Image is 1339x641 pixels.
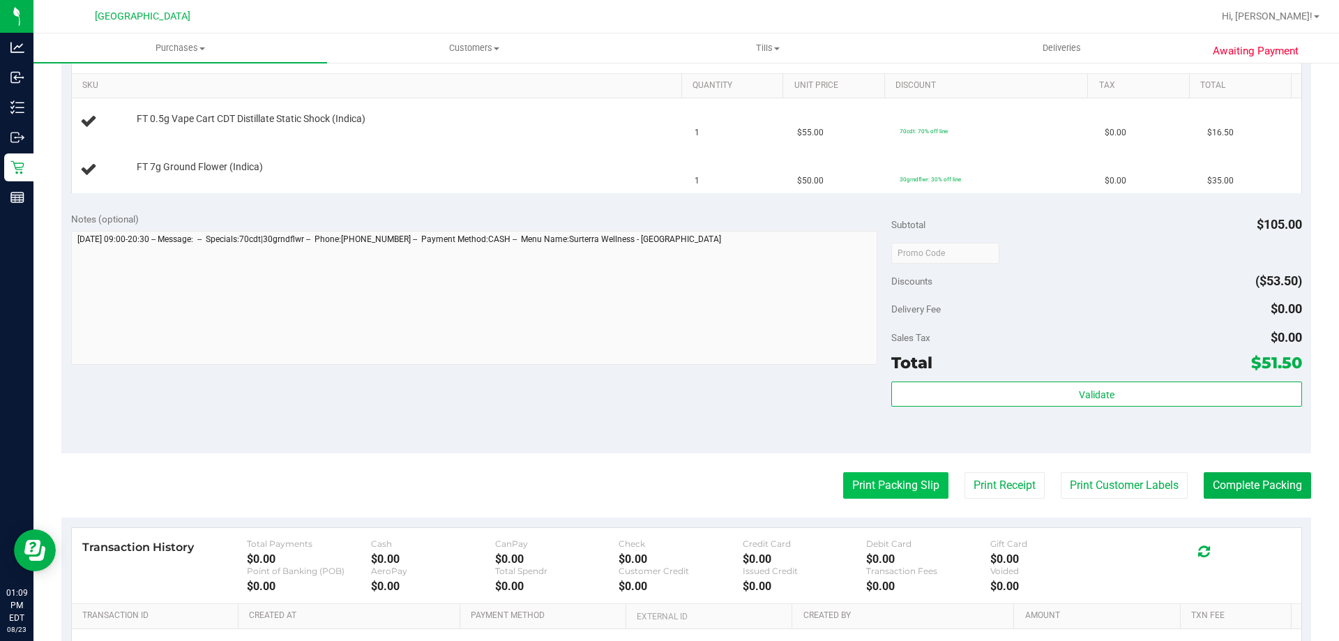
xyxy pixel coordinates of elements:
[1105,174,1126,188] span: $0.00
[71,213,139,225] span: Notes (optional)
[621,33,914,63] a: Tills
[1257,217,1302,232] span: $105.00
[14,529,56,571] iframe: Resource center
[1061,472,1188,499] button: Print Customer Labels
[1024,42,1100,54] span: Deliveries
[843,472,948,499] button: Print Packing Slip
[249,610,454,621] a: Created At
[327,33,621,63] a: Customers
[495,552,619,566] div: $0.00
[619,552,743,566] div: $0.00
[619,566,743,576] div: Customer Credit
[371,580,495,593] div: $0.00
[626,604,792,629] th: External ID
[794,80,879,91] a: Unit Price
[137,112,365,126] span: FT 0.5g Vape Cart CDT Distillate Static Shock (Indica)
[803,610,1008,621] a: Created By
[797,126,824,139] span: $55.00
[33,42,327,54] span: Purchases
[95,10,190,22] span: [GEOGRAPHIC_DATA]
[1207,126,1234,139] span: $16.50
[247,538,371,549] div: Total Payments
[964,472,1045,499] button: Print Receipt
[495,538,619,549] div: CanPay
[33,33,327,63] a: Purchases
[891,332,930,343] span: Sales Tax
[371,552,495,566] div: $0.00
[619,580,743,593] div: $0.00
[891,303,941,315] span: Delivery Fee
[695,174,699,188] span: 1
[900,128,948,135] span: 70cdt: 70% off line
[371,538,495,549] div: Cash
[1105,126,1126,139] span: $0.00
[891,219,925,230] span: Subtotal
[6,587,27,624] p: 01:09 PM EDT
[10,160,24,174] inline-svg: Retail
[1255,273,1302,288] span: ($53.50)
[891,382,1301,407] button: Validate
[1200,80,1285,91] a: Total
[10,130,24,144] inline-svg: Outbound
[693,80,778,91] a: Quantity
[990,566,1114,576] div: Voided
[695,126,699,139] span: 1
[866,552,990,566] div: $0.00
[10,70,24,84] inline-svg: Inbound
[990,552,1114,566] div: $0.00
[82,80,676,91] a: SKU
[743,580,867,593] div: $0.00
[915,33,1209,63] a: Deliveries
[619,538,743,549] div: Check
[866,538,990,549] div: Debit Card
[990,538,1114,549] div: Gift Card
[1271,330,1302,345] span: $0.00
[891,243,999,264] input: Promo Code
[10,40,24,54] inline-svg: Analytics
[866,580,990,593] div: $0.00
[1213,43,1299,59] span: Awaiting Payment
[1099,80,1184,91] a: Tax
[82,610,233,621] a: Transaction ID
[900,176,961,183] span: 30grndflwr: 30% off line
[10,190,24,204] inline-svg: Reports
[371,566,495,576] div: AeroPay
[6,624,27,635] p: 08/23
[743,566,867,576] div: Issued Credit
[1204,472,1311,499] button: Complete Packing
[743,538,867,549] div: Credit Card
[1191,610,1285,621] a: Txn Fee
[1207,174,1234,188] span: $35.00
[1025,610,1175,621] a: Amount
[1222,10,1312,22] span: Hi, [PERSON_NAME]!
[990,580,1114,593] div: $0.00
[621,42,914,54] span: Tills
[495,566,619,576] div: Total Spendr
[471,610,621,621] a: Payment Method
[247,552,371,566] div: $0.00
[797,174,824,188] span: $50.00
[866,566,990,576] div: Transaction Fees
[1079,389,1114,400] span: Validate
[895,80,1082,91] a: Discount
[1271,301,1302,316] span: $0.00
[891,353,932,372] span: Total
[891,269,932,294] span: Discounts
[247,580,371,593] div: $0.00
[328,42,620,54] span: Customers
[495,580,619,593] div: $0.00
[1251,353,1302,372] span: $51.50
[247,566,371,576] div: Point of Banking (POB)
[137,160,263,174] span: FT 7g Ground Flower (Indica)
[743,552,867,566] div: $0.00
[10,100,24,114] inline-svg: Inventory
